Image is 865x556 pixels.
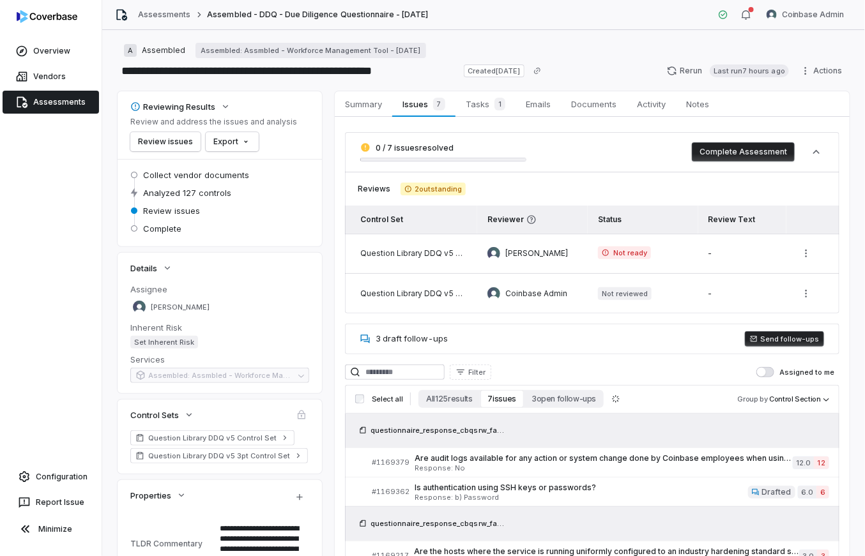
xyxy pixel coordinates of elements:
[143,223,181,234] span: Complete
[143,187,231,199] span: Analyzed 127 controls
[433,98,445,110] span: 7
[372,394,402,404] span: Select all
[130,117,297,127] p: Review and address the issues and analysis
[130,101,215,112] div: Reviewing Results
[450,364,491,380] button: Filter
[148,433,277,443] span: Question Library DDQ v5 Control Set
[133,301,146,313] img: Nathan Struss avatar
[708,289,776,299] div: -
[759,5,852,24] button: Coinbase Admin avatarCoinbase Admin
[372,487,410,497] span: # 1169362
[468,368,486,377] span: Filter
[738,394,768,403] span: Group by
[126,484,190,507] button: Properties
[206,132,259,151] button: Export
[566,96,622,112] span: Documents
[710,64,789,77] span: Last run 7 hours ago
[130,354,309,365] dt: Services
[464,64,524,77] span: Created [DATE]
[487,247,500,260] img: Franky Rozencvit avatar
[358,184,390,194] span: Reviews
[762,487,792,497] span: Drafted
[767,10,777,20] img: Coinbase Admin avatar
[521,96,556,112] span: Emails
[130,430,295,446] a: Question Library DDQ v5 Control Set
[143,169,249,181] span: Collect vendor documents
[524,390,604,408] button: 3 open follow-ups
[130,262,157,274] span: Details
[487,287,500,300] img: Coinbase Admin avatar
[371,518,505,529] span: questionnaire_response_cbqsrw_fa0d8d0aea3343afa1f226080361dc9d_20250818_205814.xlsx
[745,331,824,347] button: Send follow-ups
[120,39,189,62] button: AAssembled
[126,95,234,118] button: Reviewing Results
[415,494,748,501] span: Response: b) Password
[401,183,466,195] span: 2 outstanding
[5,465,96,488] a: Configuration
[130,336,198,349] span: Set Inherent Risk
[130,448,308,463] a: Question Library DDQ v5 3pt Control Set
[372,477,829,506] a: #1169362Is authentication using SSH keys or passwords?Response: b) PasswordDrafted6.06
[418,390,480,408] button: All 125 results
[17,10,77,23] img: logo-D7KZi-bG.svg
[138,10,190,20] a: Assessments
[3,40,99,63] a: Overview
[598,287,652,300] span: Not reviewed
[3,91,99,114] a: Assessments
[372,448,829,477] a: #1169379Are audit logs available for any action or system change done by Coinbase employees when ...
[487,214,578,225] span: Reviewer
[461,95,510,113] span: Tasks
[708,248,776,259] div: -
[397,95,450,113] span: Issues
[756,367,834,377] label: Assigned to me
[360,214,403,224] span: Control Set
[598,246,651,259] span: Not ready
[415,453,793,463] span: Are audit logs available for any action or system change done by Coinbase employees when using th...
[376,143,454,153] span: 0 / 7 issues resolved
[494,98,505,110] span: 1
[130,322,309,333] dt: Inherent Risk
[797,61,850,80] button: Actions
[142,45,185,56] span: Assembled
[415,483,748,493] span: Is authentication using SSH keys or passwords?
[130,539,215,548] div: TLDR Commentary
[372,458,410,467] span: # 1169379
[692,142,795,162] button: Complete Assessment
[360,248,467,259] div: Question Library DDQ v5 Control Set
[505,248,568,259] span: [PERSON_NAME]
[143,205,200,216] span: Review issues
[632,96,671,112] span: Activity
[376,333,448,343] span: 3 draft follow-ups
[505,289,567,299] span: Coinbase Admin
[708,214,756,224] span: Review Text
[371,425,505,435] span: questionnaire_response_cbqsrw_fa0d8d0aea3343afa1f226080361dc9d_20250818_205814.xlsx
[130,132,201,151] button: Review issues
[756,367,774,377] button: Assigned to me
[130,490,171,501] span: Properties
[148,451,290,461] span: Question Library DDQ v5 3pt Control Set
[3,65,99,88] a: Vendors
[816,486,829,499] span: 6
[681,96,714,112] span: Notes
[5,516,96,542] button: Minimize
[598,214,622,224] span: Status
[5,491,96,514] button: Report Issue
[126,403,198,426] button: Control Sets
[207,10,428,20] span: Assembled - DDQ - Due Diligence Questionnaire - [DATE]
[798,486,816,499] span: 6.0
[415,465,793,472] span: Response: No
[526,59,549,82] button: Copy link
[793,456,814,469] span: 12.0
[659,61,797,80] button: RerunLast run7 hours ago
[130,409,179,421] span: Control Sets
[340,96,387,112] span: Summary
[151,303,210,312] span: [PERSON_NAME]
[195,43,426,58] a: Assembled: Assmbled - Workforce Management Tool - [DATE]
[355,394,364,403] input: Select all
[782,10,845,20] span: Coinbase Admin
[130,283,309,295] dt: Assignee
[480,390,524,408] button: 7 issues
[814,456,829,469] span: 12
[360,289,467,299] div: Question Library DDQ v5 3pt Control Set
[126,257,176,280] button: Details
